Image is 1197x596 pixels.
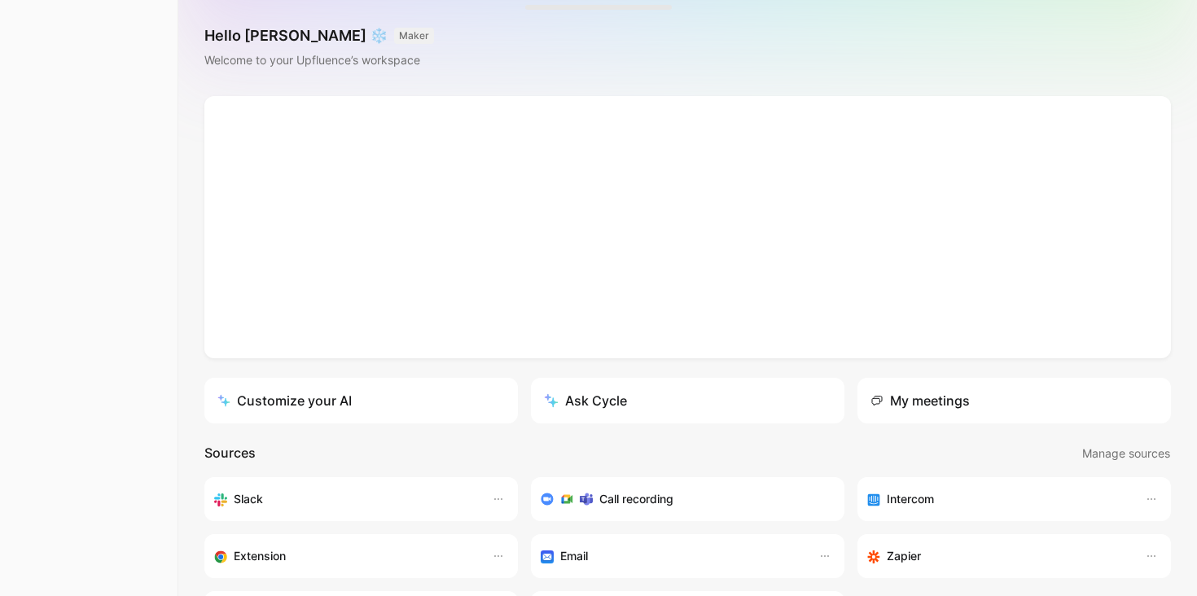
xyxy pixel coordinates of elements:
h2: Sources [204,443,256,464]
h3: Extension [234,546,286,566]
div: Sync your customers, send feedback and get updates in Slack [214,489,476,509]
a: Customize your AI [204,378,518,423]
button: MAKER [394,28,434,44]
div: Forward emails to your feedback inbox [541,546,802,566]
h1: Hello [PERSON_NAME] ❄️ [204,26,434,46]
div: Customize your AI [217,391,352,410]
div: Capture feedback from thousands of sources with Zapier (survey results, recordings, sheets, etc). [867,546,1129,566]
button: Manage sources [1081,443,1171,464]
h3: Slack [234,489,263,509]
div: Sync your customers, send feedback and get updates in Intercom [867,489,1129,509]
h3: Call recording [599,489,673,509]
div: Welcome to your Upfluence’s workspace [204,50,434,70]
div: My meetings [870,391,970,410]
h3: Zapier [887,546,921,566]
div: Ask Cycle [544,391,627,410]
div: Capture feedback from anywhere on the web [214,546,476,566]
h3: Email [560,546,588,566]
button: Ask Cycle [531,378,844,423]
h3: Intercom [887,489,934,509]
span: Manage sources [1082,444,1170,463]
div: Record & transcribe meetings from Zoom, Meet & Teams. [541,489,822,509]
